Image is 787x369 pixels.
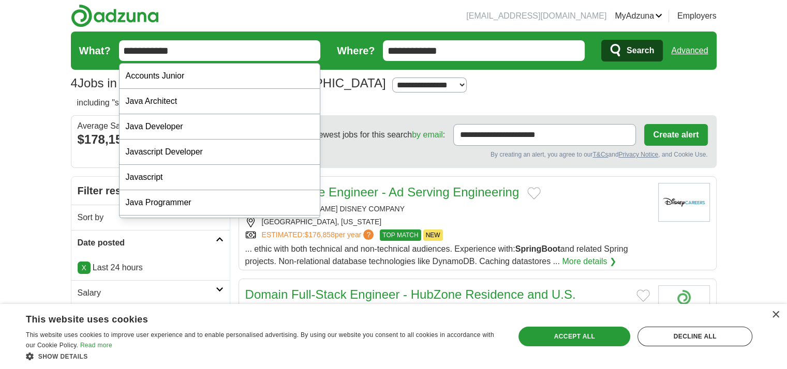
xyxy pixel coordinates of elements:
[120,89,320,114] div: Java Architect
[658,183,710,222] img: Disney logo
[120,216,320,241] div: Java Programming
[120,64,320,89] div: Accounts Junior
[337,43,375,58] label: Where?
[71,230,230,255] a: Date posted
[262,229,376,241] a: ESTIMATED:$176,858per year?
[78,262,91,274] a: X
[466,10,606,22] li: [EMAIL_ADDRESS][DOMAIN_NAME]
[78,130,224,149] div: $178,150
[78,237,216,249] h2: Date posted
[363,229,374,240] span: ?
[120,114,320,140] div: Java Developer
[26,351,500,361] div: Show details
[637,327,752,346] div: Decline all
[515,244,560,253] strong: SpringBoot
[245,287,576,320] a: Domain Full-Stack Engineer - HubZone Residence and U.S. Citizenship Required ([US_STATE])
[78,211,216,224] h2: Sort by
[601,40,663,62] button: Search
[423,229,443,241] span: NEW
[26,310,474,326] div: This website uses cookies
[71,205,230,230] a: Sort by
[658,285,710,324] img: Company logo
[78,287,216,299] h2: Salary
[78,262,224,274] p: Last 24 hours
[71,280,230,305] a: Salary
[77,97,190,109] h2: including "springboot"
[380,229,421,241] span: TOP MATCH
[120,190,320,216] div: Java Programmer
[268,129,445,141] span: Receive the newest jobs for this search :
[677,10,717,22] a: Employers
[262,205,405,213] a: THE [PERSON_NAME] DISNEY COMPANY
[80,342,112,349] a: Read more, opens a new window
[26,331,494,349] span: This website uses cookies to improve user experience and to enable personalised advertising. By u...
[71,76,386,90] h1: Jobs in [GEOGRAPHIC_DATA], [GEOGRAPHIC_DATA]
[771,311,779,319] div: Close
[120,140,320,165] div: Javascript Developer
[615,10,662,22] a: MyAdzuna
[644,124,707,146] button: Create alert
[527,187,541,199] button: Add to favorite jobs
[78,122,224,130] div: Average Salary
[38,353,88,360] span: Show details
[71,177,230,205] h2: Filter results
[518,327,630,346] div: Accept all
[71,4,159,27] img: Adzuna logo
[671,40,708,61] a: Advanced
[592,151,608,158] a: T&Cs
[245,217,650,227] div: [GEOGRAPHIC_DATA], [US_STATE]
[71,74,78,93] span: 4
[120,165,320,190] div: Javascript
[618,151,658,158] a: Privacy Notice
[245,244,628,266] span: ... ethic with both technical and non-technical audiences. Experience with: and related Spring pr...
[562,255,616,268] a: More details ❯
[79,43,111,58] label: What?
[412,130,443,139] a: by email
[245,185,519,199] a: Lead Software Engineer - Ad Serving Engineering
[247,150,708,159] div: By creating an alert, you agree to our and , and Cookie Use.
[627,40,654,61] span: Search
[636,289,650,302] button: Add to favorite jobs
[304,230,334,239] span: $176,858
